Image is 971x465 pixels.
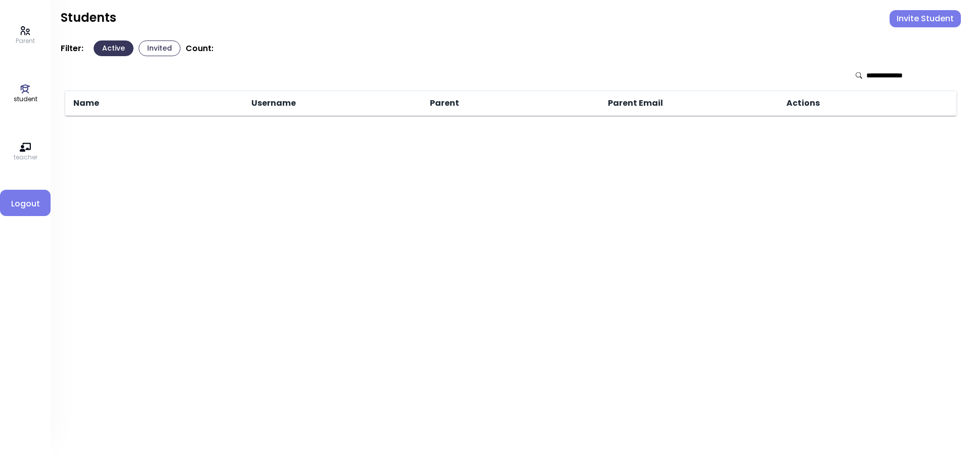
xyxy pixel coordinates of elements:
a: Parent [16,25,35,46]
button: Invited [139,40,181,56]
span: Logout [8,198,42,210]
p: student [14,95,37,104]
p: teacher [14,153,37,162]
span: Actions [784,97,820,109]
p: Parent [16,36,35,46]
button: Invite Student [890,10,961,27]
p: Filter: [61,44,83,54]
button: Active [94,40,134,56]
a: student [14,83,37,104]
span: Username [249,97,296,109]
h2: Students [61,10,116,25]
span: Parent Email [606,97,663,109]
span: Name [71,97,99,109]
a: teacher [14,142,37,162]
p: Count: [186,44,213,54]
span: Parent [428,97,459,109]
